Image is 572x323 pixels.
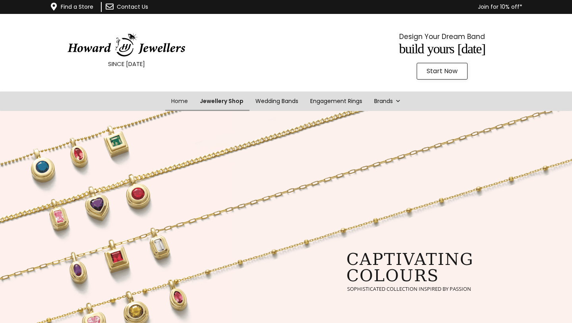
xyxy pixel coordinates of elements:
[399,41,485,56] span: Build Yours [DATE]
[61,3,93,11] a: Find a Store
[195,2,522,12] p: Join for 10% off*
[165,91,194,111] a: Home
[417,63,468,80] a: Start Now
[20,59,233,69] p: SINCE [DATE]
[427,68,458,74] span: Start Now
[249,91,304,111] a: Wedding Bands
[336,31,549,43] p: Design Your Dream Band
[304,91,368,111] a: Engagement Rings
[117,3,148,11] a: Contact Us
[347,286,471,292] rs-layer: sophisticated collection inspired by passion
[346,251,473,284] rs-layer: captivating colours
[368,91,407,111] a: Brands
[67,33,186,57] img: HowardJewellersLogo-04
[194,91,249,111] a: Jewellery Shop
